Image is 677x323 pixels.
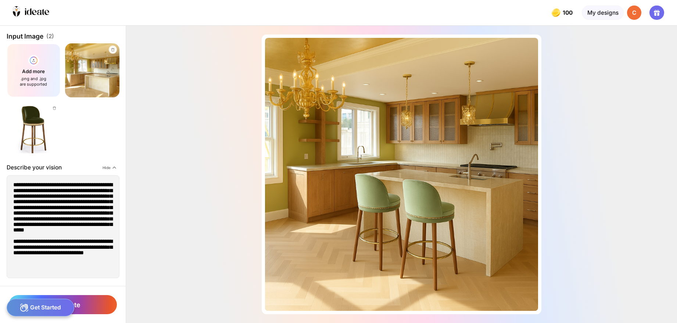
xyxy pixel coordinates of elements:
[582,6,623,20] div: My designs
[103,165,111,170] span: Hide
[7,299,75,316] div: Get Started
[46,33,54,40] span: (2)
[627,6,642,20] div: C
[7,164,62,171] div: Describe your vision
[563,10,574,16] span: 100
[7,32,119,40] div: Input Image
